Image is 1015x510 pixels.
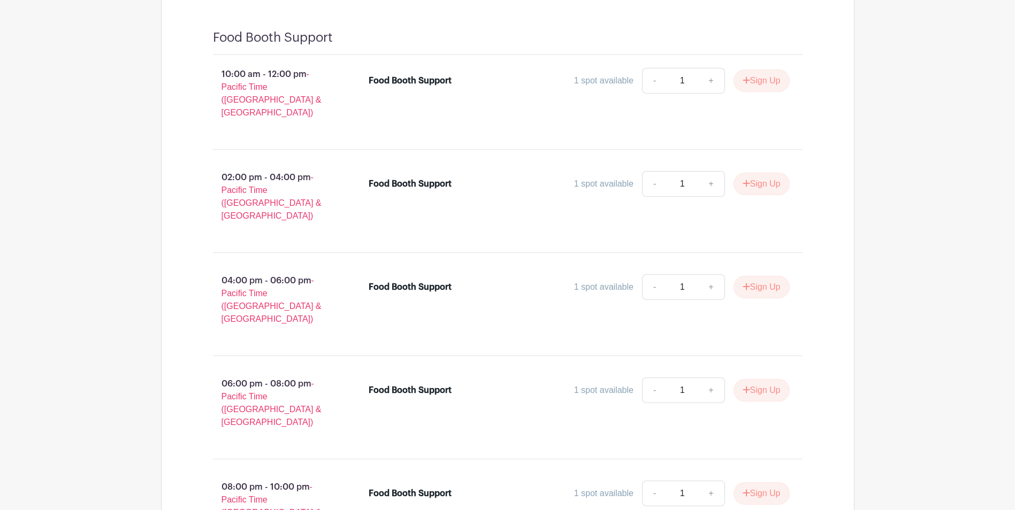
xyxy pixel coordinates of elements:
p: 06:00 pm - 08:00 pm [196,373,352,433]
a: + [698,377,724,403]
a: - [642,68,667,94]
button: Sign Up [734,69,790,92]
button: Sign Up [734,482,790,505]
button: Sign Up [734,276,790,298]
button: Sign Up [734,173,790,195]
span: - Pacific Time ([GEOGRAPHIC_DATA] & [GEOGRAPHIC_DATA]) [222,379,322,427]
a: + [698,274,724,300]
a: - [642,171,667,197]
a: + [698,171,724,197]
div: 1 spot available [574,281,634,293]
a: + [698,481,724,506]
a: - [642,274,667,300]
div: Food Booth Support [369,177,452,190]
p: 02:00 pm - 04:00 pm [196,167,352,227]
p: 10:00 am - 12:00 pm [196,64,352,123]
a: - [642,481,667,506]
div: 1 spot available [574,487,634,500]
span: - Pacific Time ([GEOGRAPHIC_DATA] & [GEOGRAPHIC_DATA]) [222,276,322,323]
a: - [642,377,667,403]
div: Food Booth Support [369,384,452,397]
div: 1 spot available [574,74,634,87]
p: 04:00 pm - 06:00 pm [196,270,352,330]
div: 1 spot available [574,177,634,190]
span: - Pacific Time ([GEOGRAPHIC_DATA] & [GEOGRAPHIC_DATA]) [222,69,322,117]
div: 1 spot available [574,384,634,397]
div: Food Booth Support [369,281,452,293]
h4: Food Booth Support [213,30,333,45]
div: Food Booth Support [369,74,452,87]
a: + [698,68,724,94]
button: Sign Up [734,379,790,401]
div: Food Booth Support [369,487,452,500]
span: - Pacific Time ([GEOGRAPHIC_DATA] & [GEOGRAPHIC_DATA]) [222,173,322,220]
